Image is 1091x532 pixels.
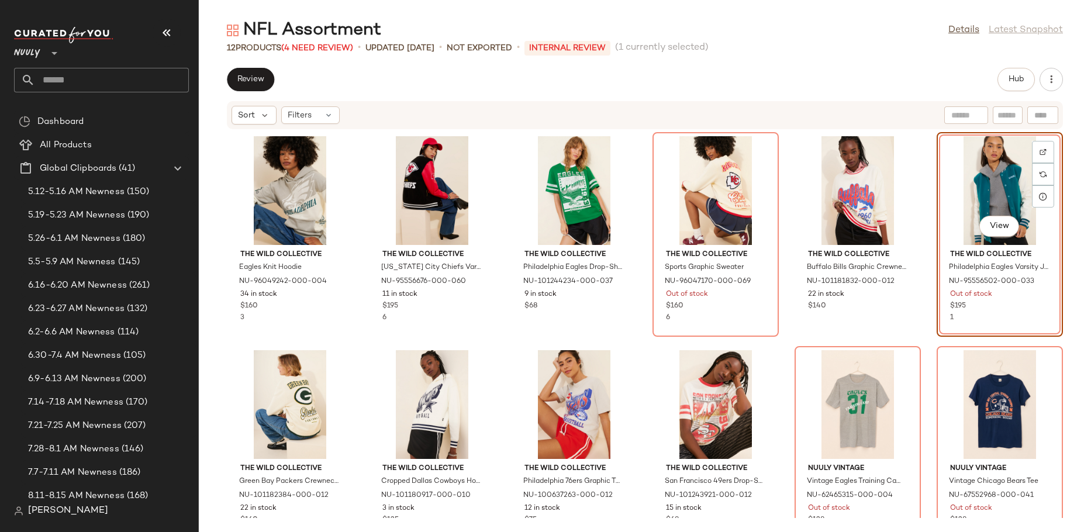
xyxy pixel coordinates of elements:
[14,506,23,516] img: svg%3e
[125,489,149,503] span: (168)
[381,262,481,273] span: [US_STATE] City Chiefs Varsity Jacket
[382,301,398,312] span: $195
[447,42,512,54] p: Not Exported
[381,476,481,487] span: Cropped Dallas Cowboys Hoodie
[665,490,752,501] span: NU-101243921-000-012
[950,515,966,526] span: $128
[657,136,775,245] img: 96047170_069_b
[238,109,255,122] span: Sort
[125,302,148,316] span: (132)
[28,504,108,518] span: [PERSON_NAME]
[523,476,623,487] span: Philadelphia 76ers Graphic T-Shirt
[28,302,125,316] span: 6.23-6.27 AM Newness
[799,136,917,245] img: 101181832_012_b
[439,41,442,55] span: •
[949,476,1038,487] span: Vintage Chicago Bears Tee
[227,19,381,42] div: NFL Assortment
[523,262,623,273] span: Philadelphia Eagles Drop-Shoulder T-Shirt
[239,262,302,273] span: Eagles Knit Hoodie
[125,185,150,199] span: (150)
[1040,148,1047,156] img: svg%3e
[524,301,537,312] span: $68
[28,396,123,409] span: 7.14-7.18 AM Newness
[665,476,764,487] span: San Francisco 49ers Drop-Shoulder T-Shirt
[949,277,1034,287] span: NU-95556502-000-033
[123,396,148,409] span: (170)
[120,232,146,246] span: (180)
[615,41,709,55] span: (1 currently selected)
[807,262,906,273] span: Buffalo Bills Graphic Crewneck Sweatshirt
[941,350,1059,459] img: 67552968_041_b
[807,490,893,501] span: NU-62465315-000-004
[524,250,624,260] span: The Wild Collective
[117,466,141,479] span: (186)
[524,515,537,526] span: $75
[382,314,386,322] span: 6
[125,209,150,222] span: (190)
[14,40,40,61] span: Nuuly
[950,503,992,514] span: Out of stock
[950,464,1049,474] span: Nuuly Vintage
[979,216,1019,237] button: View
[808,301,826,312] span: $140
[14,27,113,43] img: cfy_white_logo.C9jOOHJF.svg
[120,372,147,386] span: (200)
[239,490,329,501] span: NU-101182384-000-012
[807,277,895,287] span: NU-101181832-000-012
[28,489,125,503] span: 8.11-8.15 AM Newness
[382,289,417,300] span: 11 in stock
[28,372,120,386] span: 6.9-6.13 AM Newness
[382,250,482,260] span: The Wild Collective
[358,41,361,55] span: •
[1040,171,1047,178] img: svg%3e
[227,44,236,53] span: 12
[240,250,340,260] span: The Wild Collective
[115,326,139,339] span: (114)
[28,279,127,292] span: 6.16-6.20 AM Newness
[28,185,125,199] span: 5.12-5.16 AM Newness
[28,443,119,456] span: 7.28-8.1 AM Newness
[666,301,683,312] span: $160
[240,289,277,300] span: 34 in stock
[28,255,116,269] span: 5.5-5.9 AM Newness
[381,277,466,287] span: NU-95556676-000-060
[524,289,557,300] span: 9 in stock
[231,350,349,459] img: 101182384_012_b
[231,136,349,245] img: 96049242_004_b
[240,503,277,514] span: 22 in stock
[997,68,1035,91] button: Hub
[666,289,708,300] span: Out of stock
[382,503,415,514] span: 3 in stock
[523,490,613,501] span: NU-100637263-000-012
[949,262,1048,273] span: Philadelphia Eagles Varsity Jacket
[240,515,258,526] span: $160
[28,209,125,222] span: 5.19-5.23 AM Newness
[666,503,702,514] span: 15 in stock
[524,464,624,474] span: The Wild Collective
[28,349,121,362] span: 6.30-7.4 AM Newness
[524,503,560,514] span: 12 in stock
[240,464,340,474] span: The Wild Collective
[227,42,353,54] div: Products
[373,350,491,459] img: 101180917_010_b
[116,255,140,269] span: (145)
[382,515,399,526] span: $125
[19,116,30,127] img: svg%3e
[948,23,979,37] a: Details
[808,515,824,526] span: $128
[40,139,92,152] span: All Products
[237,75,264,84] span: Review
[288,109,312,122] span: Filters
[119,443,144,456] span: (146)
[116,162,135,175] span: (41)
[666,250,765,260] span: The Wild Collective
[28,466,117,479] span: 7.7-7.11 AM Newness
[28,326,115,339] span: 6.2-6.6 AM Newness
[121,349,146,362] span: (105)
[808,250,907,260] span: The Wild Collective
[122,419,146,433] span: (207)
[657,350,775,459] img: 101243921_012_b
[517,41,520,55] span: •
[1008,75,1024,84] span: Hub
[799,350,917,459] img: 62465315_004_b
